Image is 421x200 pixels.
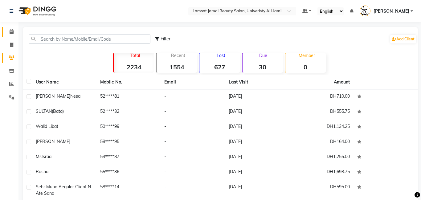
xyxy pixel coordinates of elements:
span: SULTAN(bata) [36,108,64,114]
td: - [161,135,225,150]
td: DH1,255.00 [289,150,354,165]
th: Amount [330,75,354,89]
img: Lamsat Jamal [360,6,370,16]
th: User Name [32,75,96,89]
td: DH710.00 [289,89,354,104]
span: Filter [161,36,170,42]
strong: 1554 [157,63,197,71]
td: [DATE] [225,135,289,150]
td: - [161,165,225,180]
td: - [161,120,225,135]
td: DH164.00 [289,135,354,150]
td: - [161,89,225,104]
span: rasha [36,169,48,174]
strong: 627 [199,63,240,71]
span: [PERSON_NAME] [36,139,70,144]
p: Recent [159,53,197,58]
td: [DATE] [225,165,289,180]
td: DH1,134.25 [289,120,354,135]
span: Israa [42,154,51,159]
a: Add Client [390,35,416,43]
p: Total [116,53,154,58]
span: [PERSON_NAME] [36,93,70,99]
td: - [161,104,225,120]
input: Search by Name/Mobile/Email/Code [29,34,150,44]
td: [DATE] [225,150,289,165]
strong: 30 [243,63,283,71]
th: Email [161,75,225,89]
td: DH1,698.75 [289,165,354,180]
p: Lost [202,53,240,58]
td: [DATE] [225,89,289,104]
th: Last Visit [225,75,289,89]
img: logo [16,2,58,20]
span: walid libat [36,124,58,129]
p: Member [288,53,326,58]
td: - [161,150,225,165]
th: Mobile No. [96,75,161,89]
span: [PERSON_NAME] [374,8,409,14]
p: Due [244,53,283,58]
td: DH555.75 [289,104,354,120]
td: [DATE] [225,120,289,135]
span: Nesa [70,93,80,99]
strong: 0 [285,63,326,71]
strong: 2234 [114,63,154,71]
td: [DATE] [225,104,289,120]
span: sehr muna regular client n ate sana [36,184,91,196]
span: Ms [36,154,42,159]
